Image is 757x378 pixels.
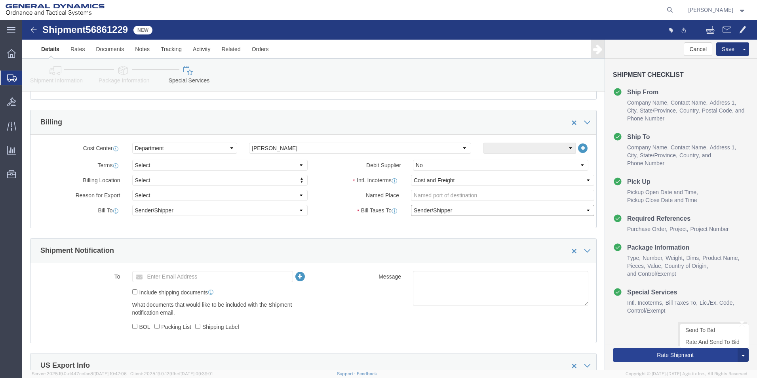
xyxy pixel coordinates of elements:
[357,371,377,376] a: Feedback
[130,371,213,376] span: Client: 2025.19.0-129fbcf
[95,371,127,376] span: [DATE] 10:47:06
[181,371,213,376] span: [DATE] 09:39:01
[626,370,747,377] span: Copyright © [DATE]-[DATE] Agistix Inc., All Rights Reserved
[22,20,757,370] iframe: FS Legacy Container
[688,6,733,14] span: Mark Bradley
[337,371,357,376] a: Support
[688,5,746,15] button: [PERSON_NAME]
[32,371,127,376] span: Server: 2025.19.0-d447cefac8f
[6,4,105,16] img: logo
